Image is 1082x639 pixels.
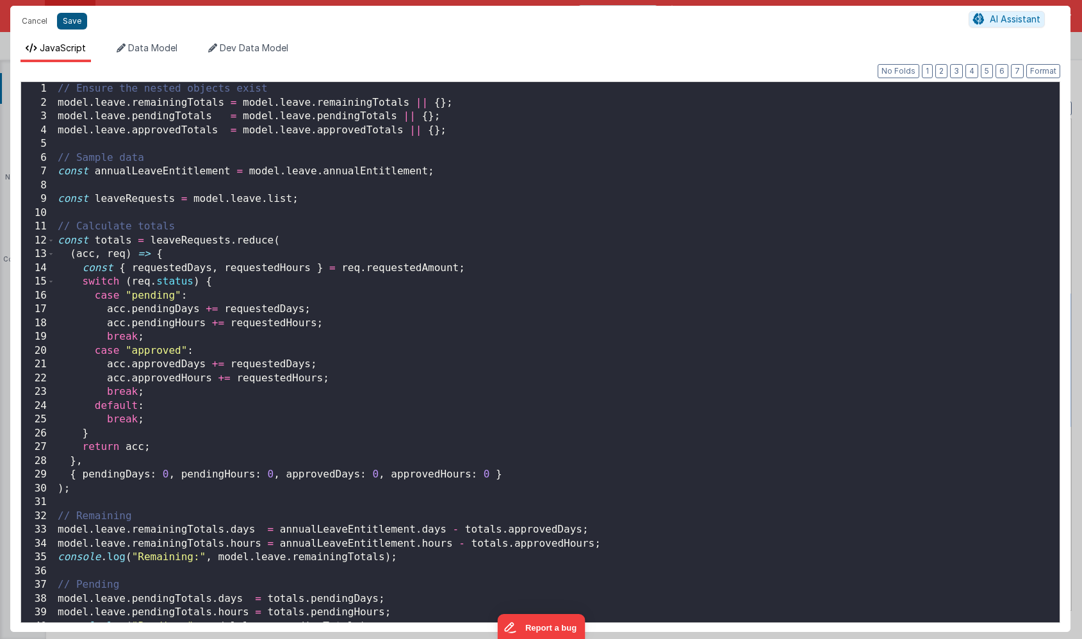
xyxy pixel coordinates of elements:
[40,42,86,53] span: JavaScript
[969,11,1045,28] button: AI Assistant
[21,399,55,413] div: 24
[878,64,919,78] button: No Folds
[21,247,55,261] div: 13
[21,620,55,634] div: 40
[981,64,993,78] button: 5
[128,42,177,53] span: Data Model
[21,358,55,372] div: 21
[21,482,55,496] div: 30
[21,592,55,606] div: 38
[220,42,288,53] span: Dev Data Model
[21,385,55,399] div: 23
[21,220,55,234] div: 11
[21,330,55,344] div: 19
[965,64,978,78] button: 4
[21,606,55,620] div: 39
[21,344,55,358] div: 20
[21,206,55,220] div: 10
[21,551,55,565] div: 35
[21,192,55,206] div: 9
[21,565,55,579] div: 36
[21,523,55,537] div: 33
[1011,64,1024,78] button: 7
[57,13,87,29] button: Save
[21,110,55,124] div: 3
[21,261,55,276] div: 14
[21,468,55,482] div: 29
[21,510,55,524] div: 32
[15,12,54,30] button: Cancel
[21,165,55,179] div: 7
[990,13,1040,24] span: AI Assistant
[21,96,55,110] div: 2
[21,372,55,386] div: 22
[21,82,55,96] div: 1
[21,179,55,193] div: 8
[21,124,55,138] div: 4
[21,440,55,454] div: 27
[21,537,55,551] div: 34
[21,275,55,289] div: 15
[950,64,963,78] button: 3
[935,64,947,78] button: 2
[1026,64,1060,78] button: Format
[21,317,55,331] div: 18
[21,427,55,441] div: 26
[21,303,55,317] div: 17
[21,234,55,248] div: 12
[21,137,55,151] div: 5
[21,578,55,592] div: 37
[21,289,55,303] div: 16
[21,454,55,469] div: 28
[21,151,55,165] div: 6
[21,413,55,427] div: 25
[996,64,1008,78] button: 6
[922,64,933,78] button: 1
[21,495,55,510] div: 31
